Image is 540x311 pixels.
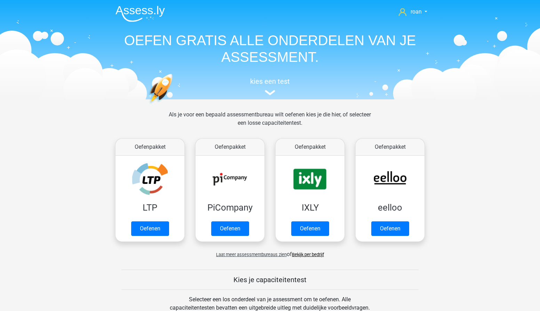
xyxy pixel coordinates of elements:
div: Als je voor een bepaald assessmentbureau wilt oefenen kies je die hier, of selecteer een losse ca... [163,111,376,136]
div: of [110,245,430,259]
h1: OEFEN GRATIS ALLE ONDERDELEN VAN JE ASSESSMENT. [110,32,430,65]
img: assessment [265,90,275,95]
h5: Kies je capaciteitentest [121,276,419,284]
img: oefenen [148,74,199,137]
img: Assessly [116,6,165,22]
h5: kies een test [110,77,430,85]
a: Bekijk per bedrijf [292,252,324,257]
a: Oefenen [131,221,169,236]
a: Oefenen [291,221,329,236]
a: Oefenen [211,221,249,236]
a: kies een test [110,77,430,96]
span: roan [411,8,422,15]
a: roan [396,8,430,16]
span: Laat meer assessmentbureaus zien [216,252,287,257]
a: Oefenen [371,221,409,236]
